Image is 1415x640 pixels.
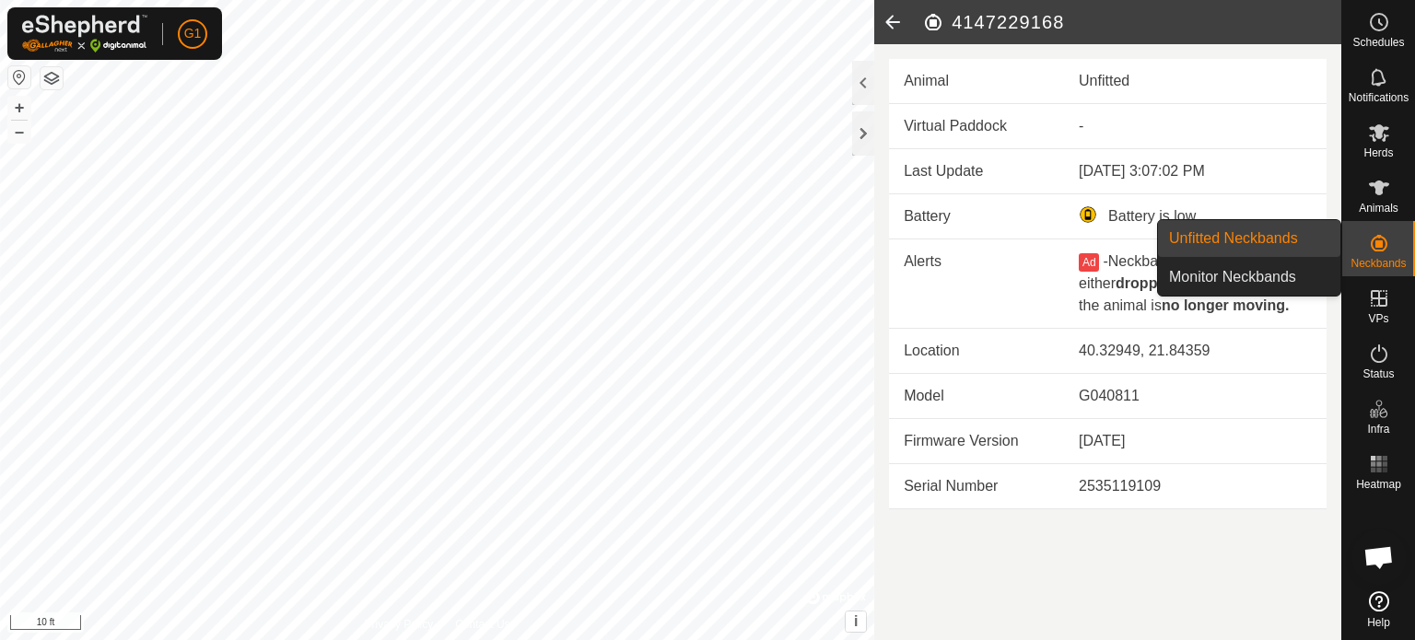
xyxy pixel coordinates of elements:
[1362,368,1394,379] span: Status
[455,616,509,633] a: Contact Us
[1162,297,1290,313] b: no longer moving.
[1352,37,1404,48] span: Schedules
[41,67,63,89] button: Map Layers
[1158,220,1340,257] a: Unfitted Neckbands
[8,97,30,119] button: +
[889,59,1064,104] td: Animal
[1342,584,1415,635] a: Help
[889,239,1064,329] td: Alerts
[889,149,1064,194] td: Last Update
[1351,529,1407,585] div: Open chat
[1103,253,1107,269] span: -
[8,121,30,143] button: –
[1367,424,1389,435] span: Infra
[365,616,434,633] a: Privacy Policy
[1368,313,1388,324] span: VPs
[1079,253,1099,272] button: Ad
[1351,258,1406,269] span: Neckbands
[22,15,147,52] img: Gallagher Logo
[1079,160,1312,182] div: [DATE] 3:07:02 PM
[889,104,1064,149] td: Virtual Paddock
[854,613,858,629] span: i
[1079,70,1312,92] div: Unfitted
[846,611,866,632] button: i
[1079,205,1312,227] div: Battery is low.
[889,374,1064,419] td: Model
[1356,479,1401,490] span: Heatmap
[1158,259,1340,296] a: Monitor Neckbands
[889,464,1064,509] td: Serial Number
[889,194,1064,239] td: Battery
[1079,475,1312,497] div: 2535119109
[922,11,1341,33] h2: 4147229168
[1079,253,1293,313] span: Neckband has either from the animal or the animal is
[1079,430,1312,452] div: [DATE]
[1169,266,1296,288] span: Monitor Neckbands
[1079,118,1083,134] app-display-virtual-paddock-transition: -
[8,66,30,88] button: Reset Map
[1363,147,1393,158] span: Herds
[1349,92,1409,103] span: Notifications
[1359,203,1398,214] span: Animals
[889,329,1064,374] td: Location
[1116,275,1175,291] b: dropped
[1169,227,1298,250] span: Unfitted Neckbands
[1079,385,1312,407] div: G040811
[889,419,1064,464] td: Firmware Version
[1079,340,1312,362] div: 40.32949, 21.84359
[1367,617,1390,628] span: Help
[184,24,202,43] span: G1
